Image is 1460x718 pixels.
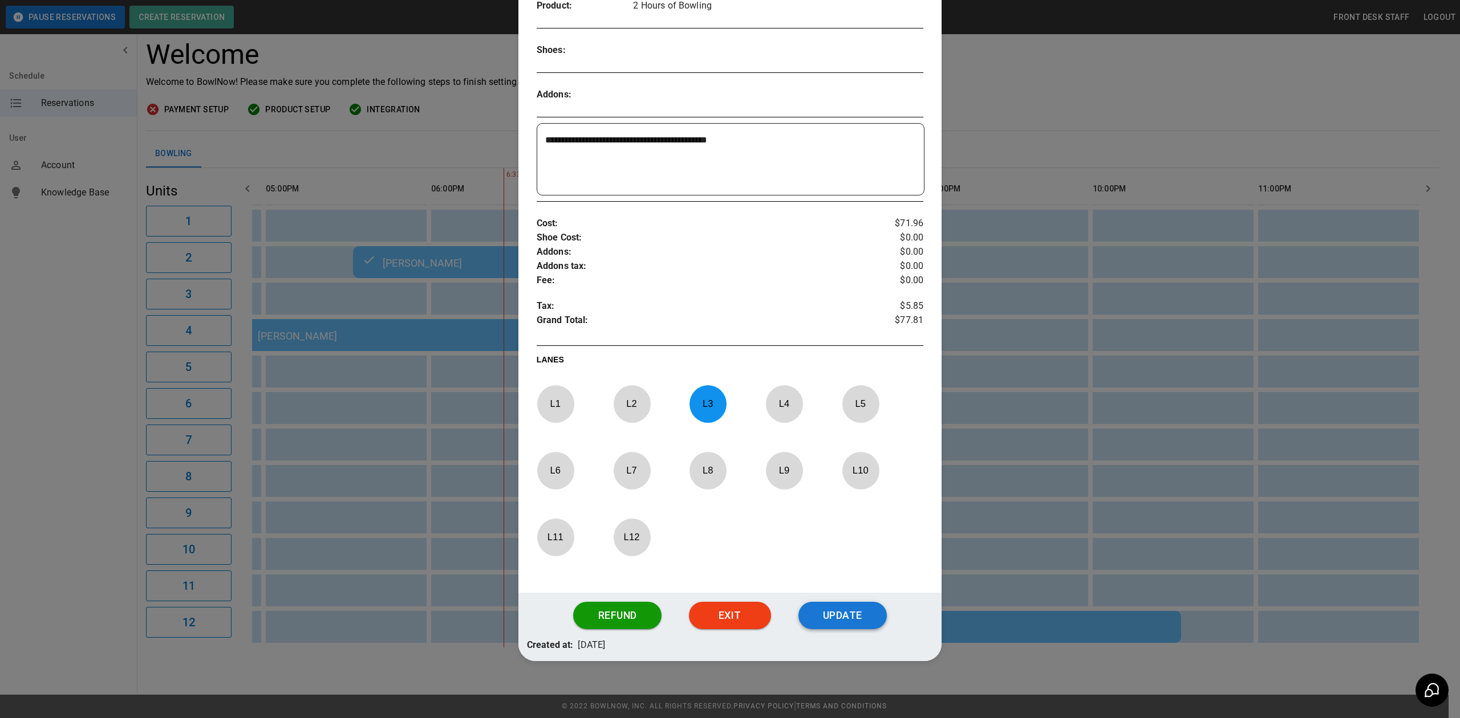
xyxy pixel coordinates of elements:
[537,390,574,417] p: L 1
[859,259,923,274] p: $0.00
[765,390,803,417] p: L 4
[537,245,859,259] p: Addons :
[537,231,859,245] p: Shoe Cost :
[537,259,859,274] p: Addons tax :
[537,313,859,331] p: Grand Total :
[573,602,662,629] button: Refund
[537,524,574,550] p: L 11
[613,524,651,550] p: L 12
[613,390,651,417] p: L 2
[537,217,859,231] p: Cost :
[689,457,727,484] p: L 8
[859,313,923,331] p: $77.81
[537,299,859,313] p: Tax :
[613,457,651,484] p: L 7
[859,231,923,245] p: $0.00
[537,354,923,370] p: LANES
[859,217,923,231] p: $71.96
[527,638,574,652] p: Created at:
[798,602,887,629] button: Update
[765,457,803,484] p: L 9
[842,457,879,484] p: L 10
[689,602,771,629] button: Exit
[689,390,727,417] p: L 3
[537,274,859,288] p: Fee :
[537,88,634,102] p: Addons :
[859,274,923,288] p: $0.00
[859,299,923,313] p: $5.85
[578,638,605,652] p: [DATE]
[537,457,574,484] p: L 6
[537,43,634,58] p: Shoes :
[842,390,879,417] p: L 5
[859,245,923,259] p: $0.00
